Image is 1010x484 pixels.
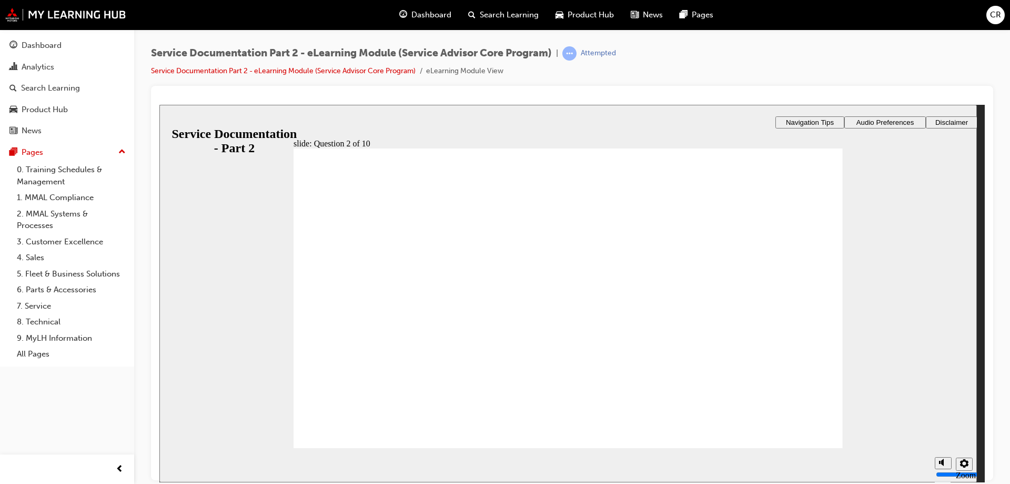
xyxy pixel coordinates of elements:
[411,9,451,21] span: Dashboard
[21,82,80,94] div: Search Learning
[9,126,17,136] span: news-icon
[776,14,809,22] span: Disclaimer
[766,12,818,24] button: Disclaimer
[556,47,558,60] span: |
[460,4,547,26] a: search-iconSearch Learning
[151,47,552,60] span: Service Documentation Part 2 - eLearning Module (Service Advisor Core Program)
[13,330,130,347] a: 9. MyLH Information
[22,61,54,73] div: Analytics
[581,48,616,58] div: Attempted
[4,100,130,120] a: Product Hub
[680,8,688,22] span: pages-icon
[13,298,130,314] a: 7. Service
[4,36,130,55] a: Dashboard
[480,9,539,21] span: Search Learning
[426,65,503,77] li: eLearning Module View
[468,8,476,22] span: search-icon
[770,343,812,378] div: misc controls
[9,105,17,115] span: car-icon
[4,57,130,77] a: Analytics
[13,250,130,266] a: 4. Sales
[986,6,1005,24] button: CR
[562,46,577,61] span: learningRecordVerb_ATTEMPT-icon
[671,4,722,26] a: pages-iconPages
[4,121,130,141] a: News
[616,12,685,24] button: Navigation Tips
[22,146,43,159] div: Pages
[547,4,622,26] a: car-iconProduct Hub
[13,234,130,250] a: 3. Customer Excellence
[796,366,816,394] label: Zoom to fit
[627,14,674,22] span: Navigation Tips
[22,39,62,52] div: Dashboard
[13,314,130,330] a: 8. Technical
[13,190,130,206] a: 1. MMAL Compliance
[692,9,713,21] span: Pages
[622,4,671,26] a: news-iconNews
[697,14,755,22] span: Audio Preferences
[13,206,130,234] a: 2. MMAL Systems & Processes
[9,41,17,51] span: guage-icon
[9,63,17,72] span: chart-icon
[9,148,17,157] span: pages-icon
[116,463,124,476] span: prev-icon
[4,143,130,162] button: Pages
[5,8,126,22] img: mmal
[4,78,130,98] a: Search Learning
[13,162,130,190] a: 0. Training Schedules & Management
[555,8,563,22] span: car-icon
[399,8,407,22] span: guage-icon
[118,145,126,159] span: up-icon
[13,266,130,282] a: 5. Fleet & Business Solutions
[9,84,17,93] span: search-icon
[22,104,68,116] div: Product Hub
[631,8,639,22] span: news-icon
[796,353,813,366] button: settings
[151,66,416,75] a: Service Documentation Part 2 - eLearning Module (Service Advisor Core Program)
[643,9,663,21] span: News
[775,352,792,364] button: volume
[391,4,460,26] a: guage-iconDashboard
[990,9,1001,21] span: CR
[685,12,766,24] button: Audio Preferences
[13,346,130,362] a: All Pages
[568,9,614,21] span: Product Hub
[776,366,844,374] input: volume
[13,282,130,298] a: 6. Parts & Accessories
[22,125,42,137] div: News
[4,34,130,143] button: DashboardAnalyticsSearch LearningProduct HubNews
